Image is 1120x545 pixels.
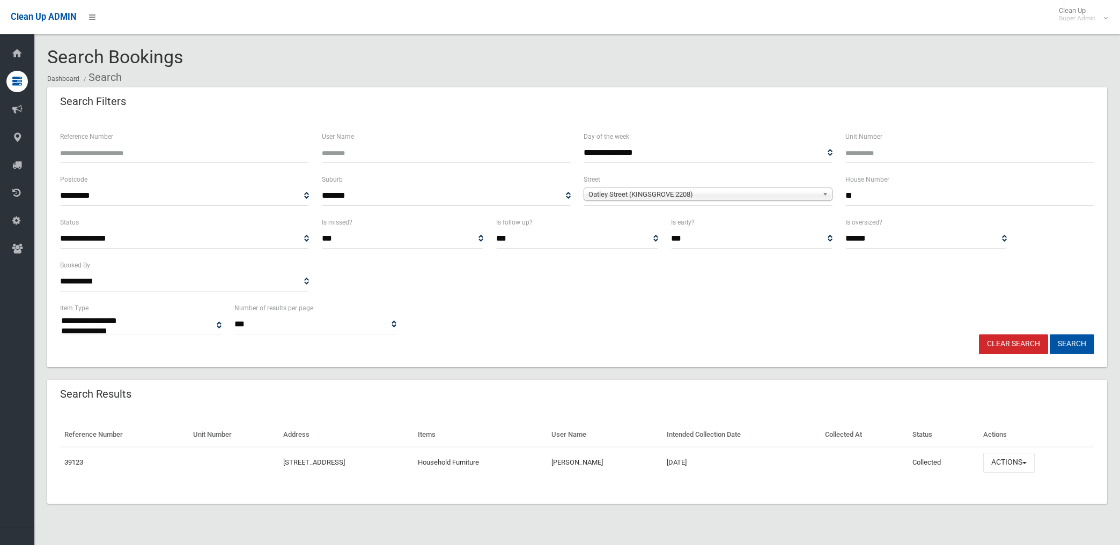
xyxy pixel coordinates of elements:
[979,334,1048,354] a: Clear Search
[60,131,113,143] label: Reference Number
[547,423,662,447] th: User Name
[322,131,354,143] label: User Name
[1050,334,1094,354] button: Search
[414,447,547,478] td: Household Furniture
[279,423,414,447] th: Address
[11,12,76,22] span: Clean Up ADMIN
[47,384,144,405] header: Search Results
[845,174,889,185] label: House Number
[414,423,547,447] th: Items
[81,68,122,87] li: Search
[547,447,662,478] td: [PERSON_NAME]
[908,447,979,478] td: Collected
[845,216,882,228] label: Is oversized?
[983,453,1035,473] button: Actions
[47,91,139,112] header: Search Filters
[821,423,908,447] th: Collected At
[979,423,1094,447] th: Actions
[496,216,533,228] label: Is follow up?
[662,447,821,478] td: [DATE]
[1059,14,1096,23] small: Super Admin
[671,216,695,228] label: Is early?
[584,174,600,185] label: Street
[189,423,279,447] th: Unit Number
[845,131,882,143] label: Unit Number
[47,75,79,83] a: Dashboard
[60,259,90,271] label: Booked By
[584,131,629,143] label: Day of the week
[1053,6,1107,23] span: Clean Up
[322,216,352,228] label: Is missed?
[234,302,313,314] label: Number of results per page
[662,423,821,447] th: Intended Collection Date
[283,458,345,466] a: [STREET_ADDRESS]
[47,46,183,68] span: Search Bookings
[64,458,83,466] a: 39123
[60,423,189,447] th: Reference Number
[60,216,79,228] label: Status
[908,423,979,447] th: Status
[588,188,818,201] span: Oatley Street (KINGSGROVE 2208)
[60,302,89,314] label: Item Type
[60,174,87,185] label: Postcode
[322,174,343,185] label: Suburb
